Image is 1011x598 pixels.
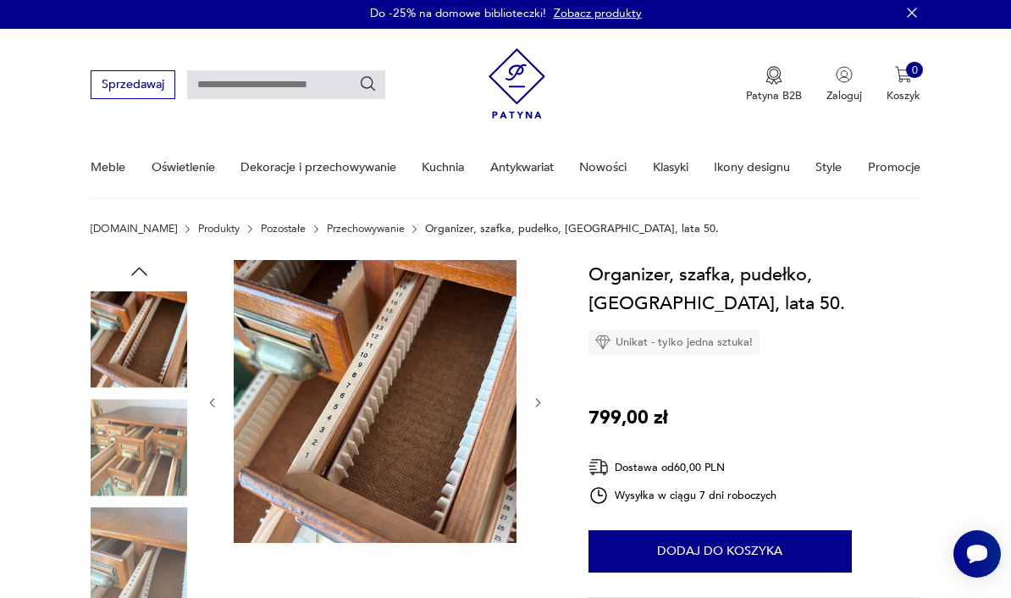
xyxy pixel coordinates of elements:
button: Dodaj do koszyka [588,530,852,573]
a: Ikona medaluPatyna B2B [746,66,802,103]
a: Przechowywanie [327,223,405,235]
img: Ikona dostawy [588,457,609,478]
a: Zobacz produkty [554,5,642,21]
p: 799,00 zł [588,403,668,432]
a: Kuchnia [422,138,464,197]
img: Patyna - sklep z meblami i dekoracjami vintage [489,42,545,125]
div: Unikat - tylko jedna sztuka! [588,329,760,355]
a: Klasyki [653,138,688,197]
img: Ikona medalu [765,66,782,85]
div: Wysyłka w ciągu 7 dni roboczych [588,485,776,506]
p: Zaloguj [826,88,862,103]
p: Patyna B2B [746,88,802,103]
a: Meble [91,138,125,197]
p: Do -25% na domowe biblioteczki! [370,5,546,21]
a: Style [815,138,842,197]
p: Organizer, szafka, pudełko, [GEOGRAPHIC_DATA], lata 50. [425,223,719,235]
h1: Organizer, szafka, pudełko, [GEOGRAPHIC_DATA], lata 50. [588,260,920,318]
img: Zdjęcie produktu Organizer, szafka, pudełko, Niemcy, lata 50. [234,260,517,543]
button: 0Koszyk [887,66,920,103]
div: Dostawa od 60,00 PLN [588,457,776,478]
p: Koszyk [887,88,920,103]
img: Ikona diamentu [595,335,610,350]
img: Zdjęcie produktu Organizer, szafka, pudełko, Niemcy, lata 50. [91,291,187,388]
a: Promocje [868,138,920,197]
iframe: Smartsupp widget button [953,530,1001,578]
a: [DOMAIN_NAME] [91,223,177,235]
a: Dekoracje i przechowywanie [240,138,396,197]
img: Ikonka użytkownika [836,66,853,83]
a: Antykwariat [490,138,554,197]
button: Szukaj [359,75,378,94]
a: Ikony designu [714,138,790,197]
img: Zdjęcie produktu Organizer, szafka, pudełko, Niemcy, lata 50. [91,399,187,496]
a: Sprzedawaj [91,80,174,91]
button: Sprzedawaj [91,70,174,98]
a: Oświetlenie [152,138,215,197]
a: Pozostałe [261,223,306,235]
button: Patyna B2B [746,66,802,103]
button: Zaloguj [826,66,862,103]
a: Produkty [198,223,240,235]
img: Ikona koszyka [895,66,912,83]
a: Nowości [579,138,627,197]
div: 0 [906,62,923,79]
